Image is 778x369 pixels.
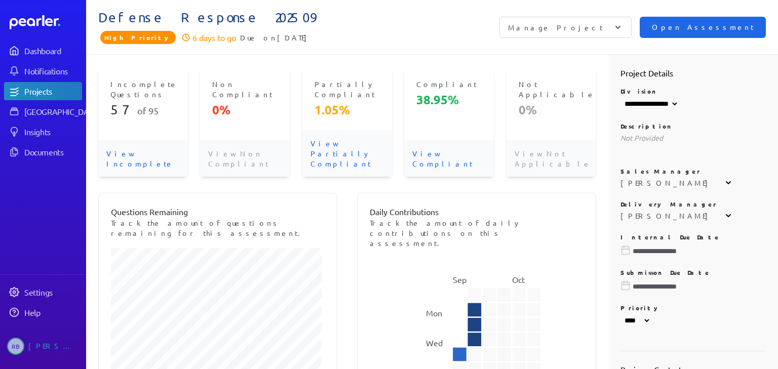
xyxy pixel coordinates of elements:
div: Insights [24,127,81,137]
a: Help [4,303,82,321]
p: 0% [519,102,584,118]
div: Settings [24,287,81,297]
p: Partially Compliant [315,79,380,99]
div: Projects [24,86,81,96]
p: Sales Manager [620,167,766,175]
p: View Not Applicable [507,140,596,177]
div: [GEOGRAPHIC_DATA] [24,106,100,116]
a: Projects [4,82,82,100]
span: Due on [DATE] [240,31,312,44]
p: View Partially Compliant [302,130,392,177]
span: Ryan Baird [7,338,24,355]
p: 6 days to go [192,31,236,44]
div: Dashboard [24,46,81,56]
a: Notifications [4,62,82,80]
div: Documents [24,147,81,157]
p: Description [620,122,766,130]
p: Non Compliant [212,79,278,99]
a: Dashboard [10,15,82,29]
text: Oct [512,274,525,284]
p: Daily Contributions [370,206,583,218]
a: Insights [4,122,82,141]
input: Please choose a due date [620,281,766,292]
h2: Project Details [620,67,766,79]
div: [PERSON_NAME] [28,338,79,355]
a: Dashboard [4,42,82,60]
p: 38.95% [416,92,482,108]
input: Please choose a due date [620,246,766,256]
p: Manage Project [508,22,603,32]
p: Submisson Due Date [620,268,766,276]
span: Not Provided [620,133,663,142]
p: Not Applicable [519,79,584,99]
p: of [110,102,176,118]
text: Mon [426,308,442,318]
span: Open Assessment [652,22,754,33]
span: 57 [110,102,137,117]
p: 0% [212,102,278,118]
p: Track the amount of questions remaining for this assessment. [111,218,325,238]
button: Open Assessment [640,17,766,38]
p: Internal Due Date [620,233,766,241]
p: View Incomplete [98,140,188,177]
div: [PERSON_NAME] [620,211,713,221]
p: Delivery Manager [620,200,766,208]
text: Sep [453,274,466,284]
p: 1.05% [315,102,380,118]
a: RB[PERSON_NAME] [4,334,82,359]
div: Help [24,307,81,317]
a: Documents [4,143,82,161]
p: Questions Remaining [111,206,325,218]
span: Defense Response 202509 [98,10,432,26]
span: Priority [100,31,176,44]
a: [GEOGRAPHIC_DATA] [4,102,82,120]
p: Division [620,87,766,95]
div: [PERSON_NAME] [620,178,713,188]
p: Compliant [416,79,482,89]
p: Track the amount of daily contributions on this assessment. [370,218,583,248]
a: Settings [4,283,82,301]
p: Incomplete Questions [110,79,176,99]
span: 95 [148,105,159,116]
text: Wed [426,338,443,348]
p: View Compliant [404,140,494,177]
p: View Non Compliant [200,140,290,177]
div: Notifications [24,66,81,76]
p: Priority [620,304,766,312]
